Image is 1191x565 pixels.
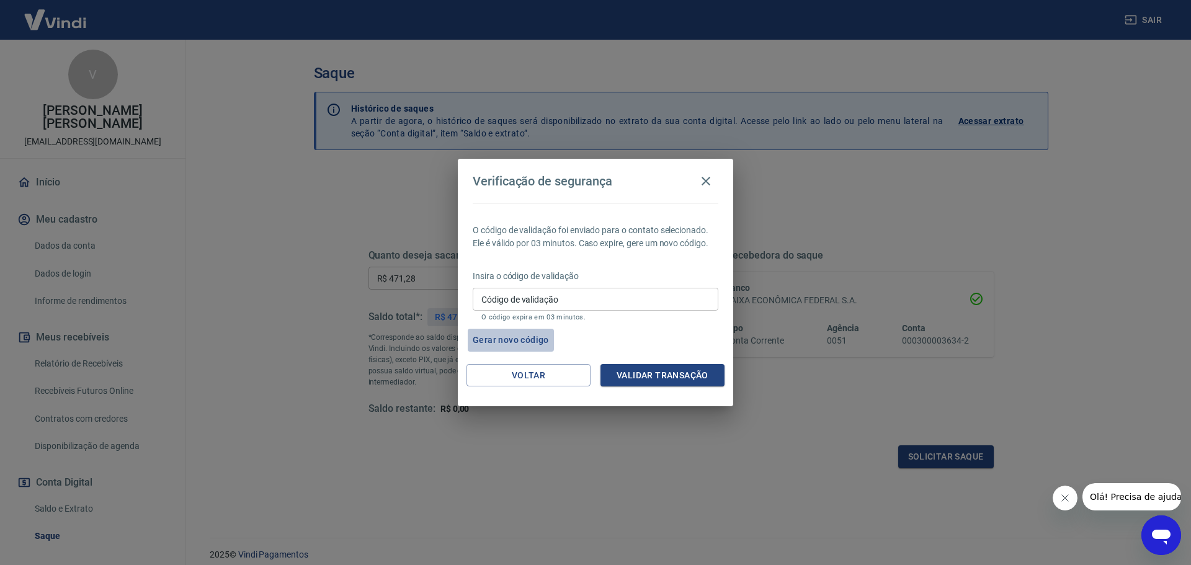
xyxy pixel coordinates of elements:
[473,224,718,250] p: O código de validação foi enviado para o contato selecionado. Ele é válido por 03 minutos. Caso e...
[1141,515,1181,555] iframe: Botão para abrir a janela de mensagens
[1053,486,1077,510] iframe: Fechar mensagem
[473,270,718,283] p: Insira o código de validação
[473,174,612,189] h4: Verificação de segurança
[600,364,725,387] button: Validar transação
[7,9,104,19] span: Olá! Precisa de ajuda?
[466,364,591,387] button: Voltar
[1082,483,1181,510] iframe: Mensagem da empresa
[468,329,554,352] button: Gerar novo código
[481,313,710,321] p: O código expira em 03 minutos.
